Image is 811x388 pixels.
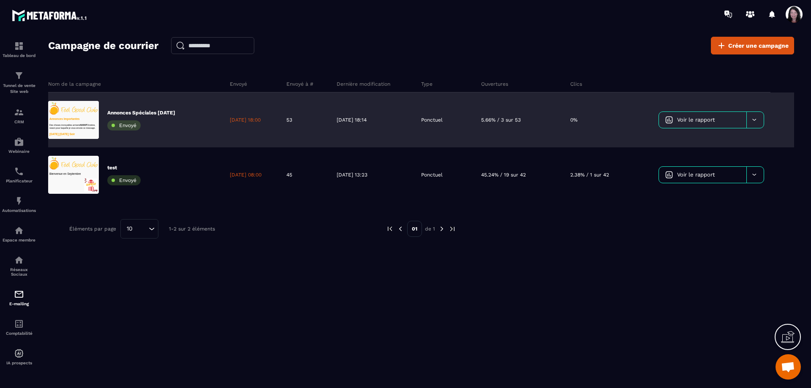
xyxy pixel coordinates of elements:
[677,171,715,178] span: Voir le rapport
[286,81,313,87] p: Envoyé à #
[2,331,36,336] p: Comptabilité
[2,190,36,219] a: automationsautomationsAutomatisations
[425,225,435,232] p: de 1
[2,64,36,101] a: formationformationTunnel de vente Site web
[2,301,36,306] p: E-mailing
[659,167,746,183] a: Voir le rapport
[2,119,36,124] p: CRM
[728,41,789,50] span: Créer une campagne
[407,221,422,237] p: 01
[14,289,24,299] img: email
[438,225,446,233] img: next
[14,255,24,265] img: social-network
[2,249,36,283] a: social-networksocial-networkRéseaux Sociaux
[397,225,404,233] img: prev
[677,117,715,123] span: Voir le rapport
[136,224,147,233] input: Search for option
[570,171,609,178] p: 2.38% / 1 sur 42
[106,76,130,84] strong: AVANT
[2,219,36,249] a: automationsautomationsEspace membre
[2,361,36,365] p: IA prospects
[4,55,109,65] span: Bienvenue en Septembre
[2,35,36,64] a: formationformationTableau de bord
[2,283,36,312] a: emailemailE-mailing
[286,171,292,178] p: 45
[14,107,24,117] img: formation
[69,226,116,232] p: Éléments par page
[776,354,801,380] div: Ouvrir le chat
[2,130,36,160] a: automationsautomationsWebinaire
[481,171,526,178] p: 45.24% / 19 sur 42
[48,37,158,54] h2: Campagne de courrier
[2,312,36,342] a: accountantaccountantComptabilité
[107,164,141,171] p: test
[2,83,36,95] p: Tunnel de vente Site web
[481,81,508,87] p: Ouvertures
[230,81,247,87] p: Envoyé
[48,81,101,87] p: Nom de la campagne
[570,81,582,87] p: Clics
[2,101,36,130] a: formationformationCRM
[421,117,443,123] p: Ponctuel
[665,171,673,179] img: icon
[2,267,36,277] p: Réseaux Sociaux
[14,348,24,358] img: automations
[107,109,175,116] p: Annonces Spéciales [DATE]
[421,171,443,178] p: Ponctuel
[481,117,521,123] p: 5.66% / 3 sur 53
[4,76,165,96] p: Des choses incroyables arrivent Octobre, raison pour laquelle je vous envoie ce message.
[14,196,24,206] img: automations
[14,71,24,81] img: formation
[711,37,794,54] a: Créer une campagne
[14,166,24,176] img: scheduler
[659,112,746,128] a: Voir le rapport
[449,225,456,233] img: next
[4,126,165,156] p: Participez à une conférence Zoom animée par le [PERSON_NAME] (Herbalife Nutrition [GEOGRAPHIC_DATA])
[14,137,24,147] img: automations
[2,208,36,213] p: Automatisations
[337,171,367,178] p: [DATE] 13:23
[230,171,261,178] p: [DATE] 08:00
[665,116,673,124] img: icon
[14,225,24,236] img: automations
[2,160,36,190] a: schedulerschedulerPlanificateur
[337,81,390,87] p: Dernière modification
[570,117,577,123] p: 0%
[119,177,136,183] span: Envoyé
[2,238,36,242] p: Espace membre
[2,53,36,58] p: Tableau de bord
[12,8,88,23] img: logo
[2,149,36,154] p: Webinaire
[169,226,215,232] p: 1-2 sur 2 éléments
[4,55,105,65] strong: Annonces Importantes
[2,179,36,183] p: Planificateur
[14,319,24,329] img: accountant
[14,41,24,51] img: formation
[230,117,261,123] p: [DATE] 18:00
[386,225,394,233] img: prev
[120,219,158,239] div: Search for option
[337,117,367,123] p: [DATE] 18:14
[286,117,292,123] p: 53
[119,122,136,128] span: Envoyé
[124,224,136,233] span: 10
[421,81,433,87] p: Type
[4,105,89,116] strong: [DATE] [DATE] Soir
